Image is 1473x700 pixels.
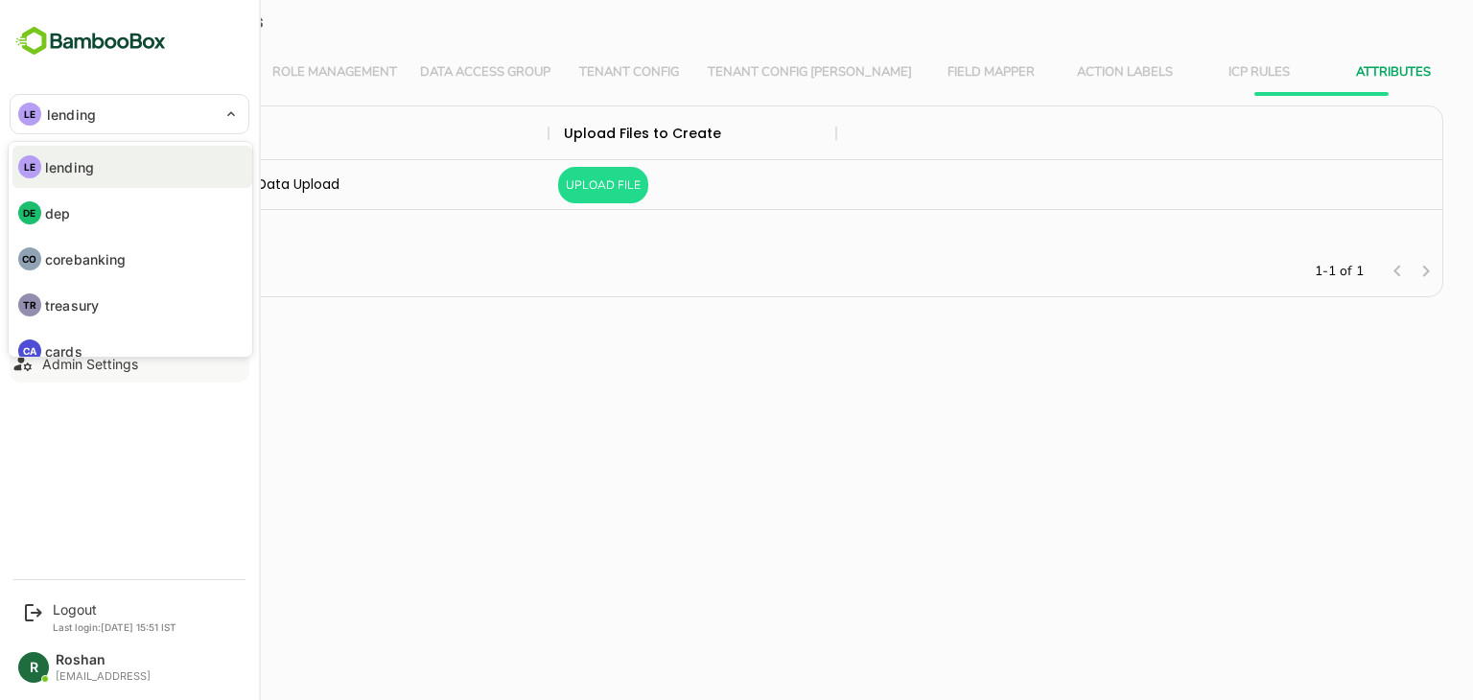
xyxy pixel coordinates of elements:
[18,293,41,316] div: TR
[45,157,94,177] p: lending
[46,106,136,160] div: Upload Type
[45,341,82,362] p: cards
[18,247,41,270] div: CO
[45,249,126,269] p: corebanking
[497,106,654,160] div: Upload Files to Create
[18,155,41,178] div: LE
[45,295,99,315] p: treasury
[1002,65,1113,81] span: Action Labels
[18,339,41,362] div: CA
[641,65,845,81] span: Tenant Config [PERSON_NAME]
[1271,65,1382,81] span: Attributes
[58,65,182,81] span: User Management
[39,297,145,334] button: Back to list
[654,123,677,146] button: Sort
[1248,262,1297,281] p: 1-1 of 1
[31,160,481,210] div: Attribute Data - JSON Data Upload
[45,203,70,223] p: dep
[353,65,483,81] span: Data Access Group
[136,123,159,146] button: Sort
[491,167,581,203] button: Upload File
[868,65,979,81] span: Field Mapper
[46,50,1360,96] div: Vertical tabs example
[1136,65,1248,81] span: ICP Rules
[205,65,330,81] span: Role Management
[18,201,41,224] div: DE
[506,65,618,81] span: Tenant Config
[30,105,1376,297] div: Bulk Attribute Data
